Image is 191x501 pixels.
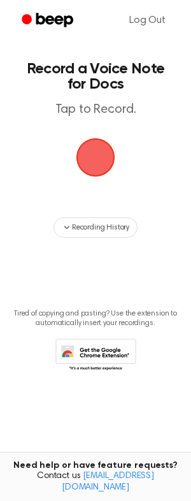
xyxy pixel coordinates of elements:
span: Contact us [8,471,183,493]
a: Beep [13,8,85,33]
img: Beep Logo [76,138,115,177]
a: [EMAIL_ADDRESS][DOMAIN_NAME] [62,472,154,492]
h1: Record a Voice Note for Docs [23,61,168,92]
p: Tired of copying and pasting? Use the extension to automatically insert your recordings. [10,309,181,328]
a: Log Out [117,5,178,36]
span: Recording History [72,222,129,233]
p: Tap to Record. [23,102,168,118]
button: Recording History [53,217,138,238]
